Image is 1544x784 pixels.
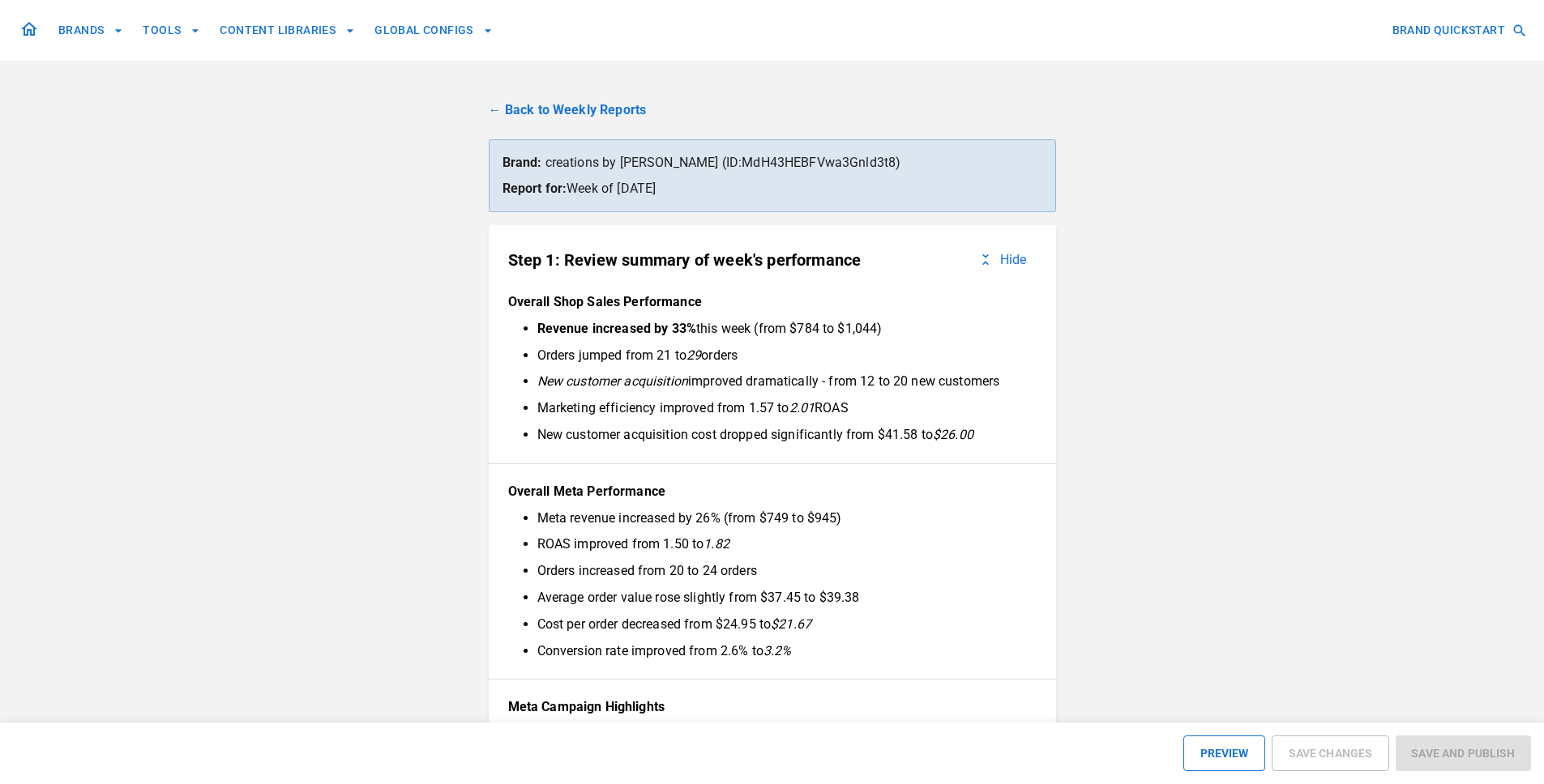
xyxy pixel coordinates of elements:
em: $21.67 [771,616,811,632]
button: PREVIEW [1183,735,1265,771]
button: CONTENT LIBRARIES [213,15,361,45]
p: Overall Shop Sales Performance [508,294,1037,311]
li: New customer acquisition cost dropped significantly from $41.58 to [537,427,1024,444]
p: Step 1: Review summary of week's performance [508,250,862,270]
li: Cost per order decreased from $24.95 to [537,616,1024,633]
li: Orders increased from 20 to 24 orders [537,563,1024,580]
button: BRAND QUICKSTART [1386,15,1531,45]
em: New customer acquisition [537,373,688,389]
li: improved dramatically - from 12 to 20 new customers [537,373,1024,390]
button: BRANDS [52,15,130,45]
p: creations by [PERSON_NAME] (ID: MdH43HEBFVwa3Gnld3t8 ) [503,153,1042,173]
strong: Brand: [503,155,542,170]
a: ← Back to Weekly Reports [489,100,1056,120]
p: Meta Campaign Highlights [508,699,1037,716]
li: this week (from $784 to $1,044) [537,321,1024,338]
li: Orders jumped from 21 to orders [537,347,1024,364]
li: Marketing efficiency improved from 1.57 to ROAS [537,400,1024,417]
button: Hide [968,245,1037,275]
p: Week of [DATE] [503,179,1042,198]
button: GLOBAL CONFIGS [368,15,499,45]
p: Hide [1000,252,1027,267]
em: 3.2% [763,643,792,658]
li: Conversion rate improved from 2.6% to [537,643,1024,660]
em: $26.00 [933,427,973,442]
strong: Report for: [503,181,567,196]
li: ROAS improved from 1.50 to [537,536,1024,553]
em: 1.82 [704,536,729,552]
em: 29 [686,347,701,363]
p: Overall Meta Performance [508,484,1037,501]
button: TOOLS [136,15,207,45]
li: Meta revenue increased by 26% (from $749 to $945) [537,510,1024,527]
em: 2.01 [789,400,815,415]
strong: Revenue increased by 33% [537,321,696,336]
li: Average order value rose slightly from $37.45 to $39.38 [537,590,1024,607]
